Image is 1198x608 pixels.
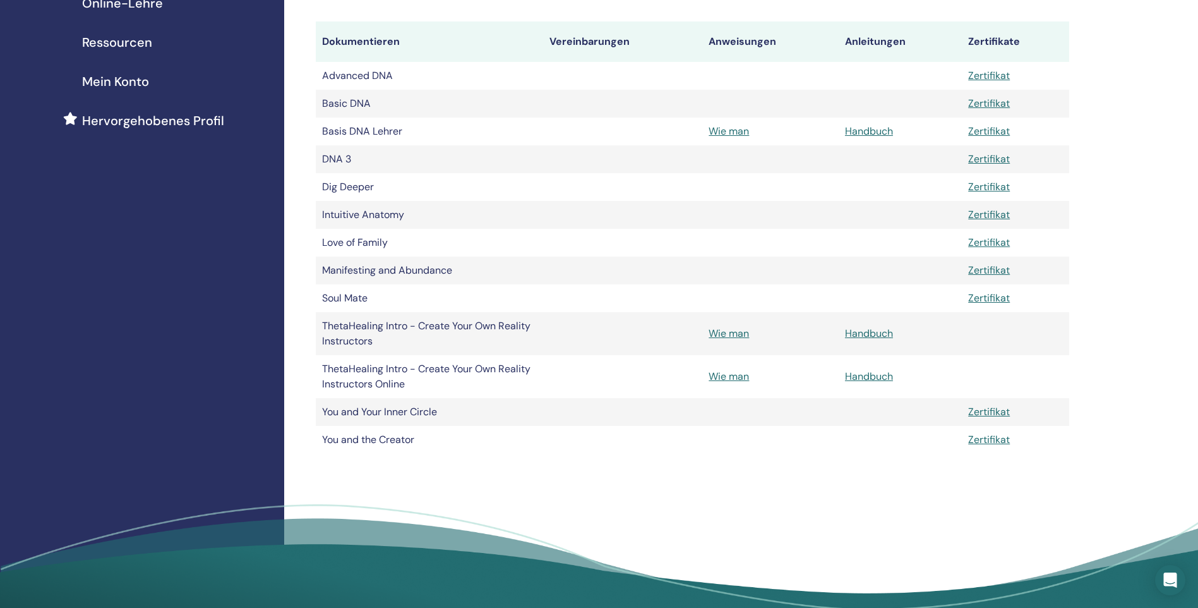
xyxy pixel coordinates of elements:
[968,208,1010,221] a: Zertifikat
[316,118,543,145] td: Basis DNA Lehrer
[316,426,543,454] td: You and the Creator
[839,21,962,62] th: Anleitungen
[968,291,1010,305] a: Zertifikat
[968,236,1010,249] a: Zertifikat
[709,125,749,138] a: Wie man
[845,370,893,383] a: Handbuch
[82,33,152,52] span: Ressourcen
[968,264,1010,277] a: Zertifikat
[316,312,543,355] td: ThetaHealing Intro - Create Your Own Reality Instructors
[316,284,543,312] td: Soul Mate
[968,97,1010,110] a: Zertifikat
[968,180,1010,193] a: Zertifikat
[316,398,543,426] td: You and Your Inner Circle
[968,69,1010,82] a: Zertifikat
[709,327,749,340] a: Wie man
[709,370,749,383] a: Wie man
[968,433,1010,446] a: Zertifikat
[968,125,1010,138] a: Zertifikat
[316,90,543,118] td: Basic DNA
[845,125,893,138] a: Handbuch
[702,21,839,62] th: Anweisungen
[82,72,149,91] span: Mein Konto
[543,21,702,62] th: Vereinbarungen
[316,62,543,90] td: Advanced DNA
[316,355,543,398] td: ThetaHealing Intro - Create Your Own Reality Instructors Online
[316,145,543,173] td: DNA 3
[82,111,224,130] span: Hervorgehobenes Profil
[316,21,543,62] th: Dokumentieren
[968,152,1010,166] a: Zertifikat
[845,327,893,340] a: Handbuch
[316,201,543,229] td: Intuitive Anatomy
[316,229,543,257] td: Love of Family
[316,173,543,201] td: Dig Deeper
[962,21,1069,62] th: Zertifikate
[1155,565,1185,595] div: Open Intercom Messenger
[316,257,543,284] td: Manifesting and Abundance
[968,405,1010,418] a: Zertifikat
